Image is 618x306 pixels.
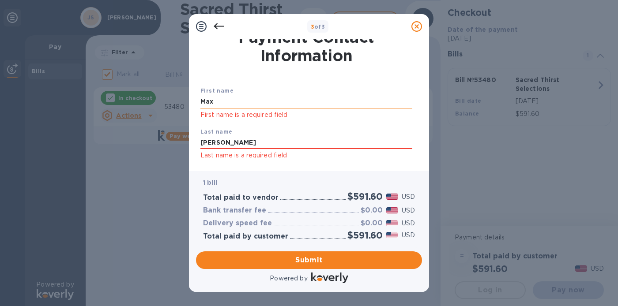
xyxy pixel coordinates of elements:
input: Enter your last name [200,136,412,149]
img: USD [386,220,398,226]
img: USD [386,194,398,200]
h2: $591.60 [347,191,383,202]
span: Submit [203,255,415,265]
p: USD [402,219,415,228]
input: Enter your first name [200,95,412,108]
h3: Total paid by customer [203,232,288,241]
b: First name [200,87,234,94]
h3: Total paid to vendor [203,194,279,202]
img: USD [386,207,398,213]
h3: Delivery speed fee [203,219,272,228]
button: Submit [196,251,422,269]
p: USD [402,206,415,215]
p: USD [402,231,415,240]
h3: $0.00 [361,219,383,228]
b: 1 bill [203,179,217,186]
p: Powered by [270,274,307,283]
h1: Payment Contact Information [200,28,412,65]
b: Last name [200,128,233,135]
img: USD [386,232,398,238]
p: First name is a required field [200,110,412,120]
span: 3 [311,23,314,30]
h3: $0.00 [361,206,383,215]
p: Last name is a required field [200,150,412,160]
h3: Bank transfer fee [203,206,266,215]
img: Logo [311,272,348,283]
b: of 3 [311,23,325,30]
p: USD [402,192,415,202]
h2: $591.60 [347,230,383,241]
